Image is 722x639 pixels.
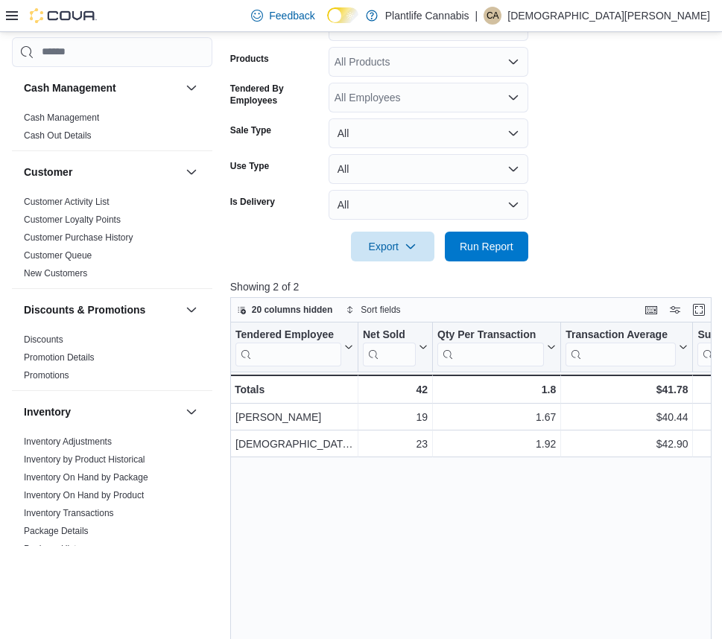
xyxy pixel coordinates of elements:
[24,454,145,465] span: Inventory by Product Historical
[12,193,212,288] div: Customer
[235,408,353,426] div: [PERSON_NAME]
[666,301,684,319] button: Display options
[385,7,469,25] p: Plantlife Cannabis
[269,8,314,23] span: Feedback
[24,334,63,345] a: Discounts
[183,301,200,319] button: Discounts & Promotions
[507,92,519,104] button: Open list of options
[437,435,556,453] div: 1.92
[566,435,688,453] div: $42.90
[230,160,269,172] label: Use Type
[235,328,341,366] div: Tendered Employee
[24,436,112,447] a: Inventory Adjustments
[363,328,416,366] div: Net Sold
[351,232,434,261] button: Export
[24,165,72,179] h3: Customer
[235,328,353,366] button: Tendered Employee
[484,7,501,25] div: Christiana Amony
[642,301,660,319] button: Keyboard shortcuts
[363,328,428,366] button: Net Sold
[329,118,528,148] button: All
[24,268,87,279] a: New Customers
[24,436,112,448] span: Inventory Adjustments
[24,130,92,142] span: Cash Out Details
[24,334,63,346] span: Discounts
[24,543,89,555] span: Package History
[24,544,89,554] a: Package History
[24,130,92,141] a: Cash Out Details
[231,301,339,319] button: 20 columns hidden
[30,8,97,23] img: Cova
[24,526,89,536] a: Package Details
[24,80,180,95] button: Cash Management
[363,381,428,398] div: 42
[183,163,200,181] button: Customer
[437,408,556,426] div: 1.67
[327,7,358,23] input: Dark Mode
[363,435,428,453] div: 23
[24,214,121,226] span: Customer Loyalty Points
[566,328,676,342] div: Transaction Average
[235,381,353,398] div: Totals
[24,471,148,483] span: Inventory On Hand by Package
[235,435,353,453] div: [DEMOGRAPHIC_DATA][PERSON_NAME]
[437,328,556,366] button: Qty Per Transaction
[487,7,499,25] span: CA
[230,53,269,65] label: Products
[24,165,180,179] button: Customer
[24,80,116,95] h3: Cash Management
[566,328,688,366] button: Transaction Average
[235,328,341,342] div: Tendered Employee
[360,232,425,261] span: Export
[24,112,99,123] a: Cash Management
[24,352,95,363] a: Promotion Details
[24,472,148,483] a: Inventory On Hand by Package
[437,381,556,398] div: 1.8
[183,79,200,97] button: Cash Management
[566,328,676,366] div: Transaction Average
[507,56,519,68] button: Open list of options
[24,525,89,537] span: Package Details
[230,83,323,106] label: Tendered By Employees
[24,232,133,244] span: Customer Purchase History
[24,250,92,261] a: Customer Queue
[245,1,320,31] a: Feedback
[437,328,544,366] div: Qty Per Transaction
[690,301,708,319] button: Enter fullscreen
[460,239,513,254] span: Run Report
[24,214,121,225] a: Customer Loyalty Points
[24,196,110,208] span: Customer Activity List
[24,404,180,419] button: Inventory
[329,190,528,220] button: All
[24,249,92,261] span: Customer Queue
[12,433,212,635] div: Inventory
[361,304,400,316] span: Sort fields
[24,352,95,363] span: Promotion Details
[24,490,144,500] a: Inventory On Hand by Product
[252,304,333,316] span: 20 columns hidden
[24,232,133,243] a: Customer Purchase History
[507,7,710,25] p: [DEMOGRAPHIC_DATA][PERSON_NAME]
[183,403,200,421] button: Inventory
[24,370,69,381] a: Promotions
[445,232,528,261] button: Run Report
[363,328,416,342] div: Net Sold
[340,301,406,319] button: Sort fields
[24,112,99,124] span: Cash Management
[24,507,114,519] span: Inventory Transactions
[24,404,71,419] h3: Inventory
[230,124,271,136] label: Sale Type
[566,408,688,426] div: $40.44
[329,154,528,184] button: All
[475,7,478,25] p: |
[566,381,688,398] div: $41.78
[230,279,717,294] p: Showing 2 of 2
[12,331,212,390] div: Discounts & Promotions
[24,197,110,207] a: Customer Activity List
[230,196,275,208] label: Is Delivery
[363,408,428,426] div: 19
[12,109,212,150] div: Cash Management
[24,302,180,317] button: Discounts & Promotions
[24,454,145,465] a: Inventory by Product Historical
